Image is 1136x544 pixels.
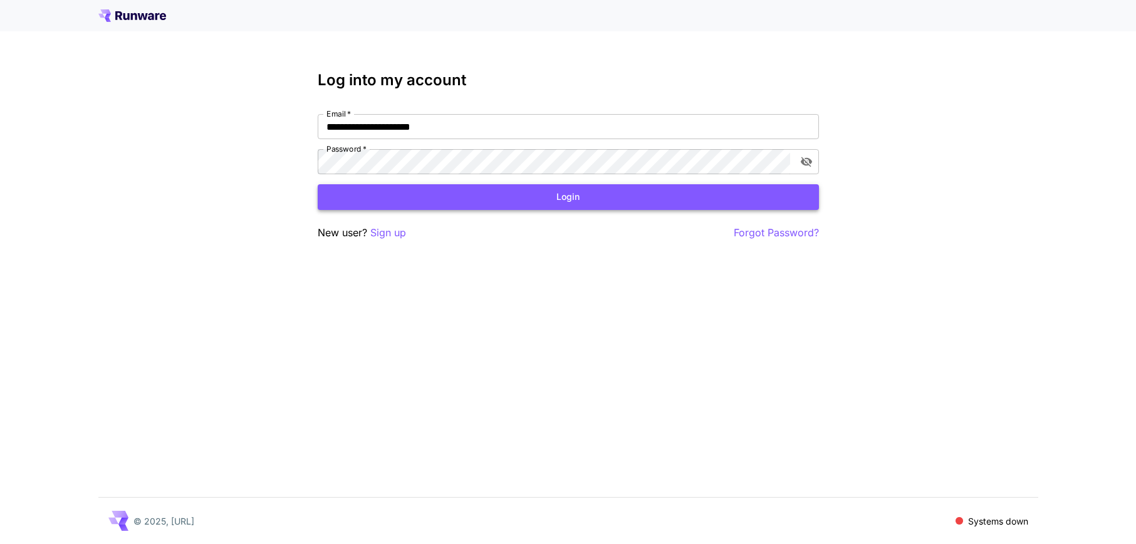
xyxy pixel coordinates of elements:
[734,225,819,241] button: Forgot Password?
[370,225,406,241] button: Sign up
[795,150,818,173] button: toggle password visibility
[318,184,819,210] button: Login
[968,515,1028,528] p: Systems down
[326,108,351,119] label: Email
[326,144,367,154] label: Password
[318,71,819,89] h3: Log into my account
[133,515,194,528] p: © 2025, [URL]
[318,225,406,241] p: New user?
